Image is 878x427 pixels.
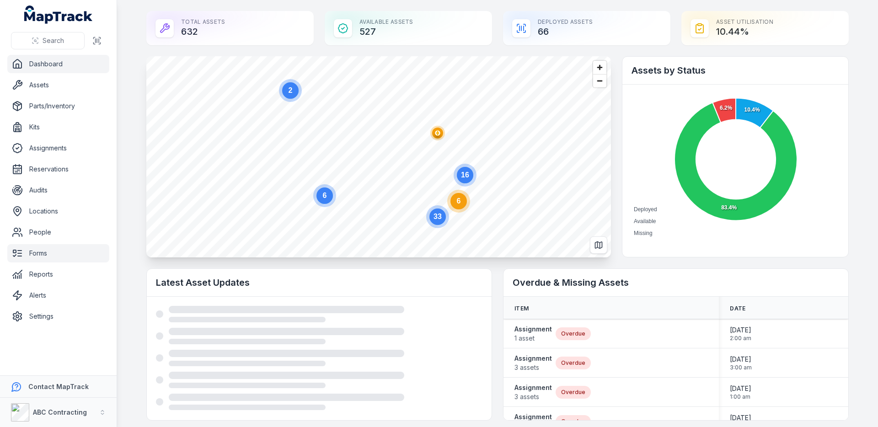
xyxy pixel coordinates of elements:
[7,181,109,199] a: Audits
[514,325,552,343] a: Assignment1 asset
[556,357,591,369] div: Overdue
[593,74,606,87] button: Zoom out
[632,64,839,77] h2: Assets by Status
[730,355,752,364] span: [DATE]
[514,354,552,372] a: Assignment3 assets
[730,384,751,400] time: 31/01/2025, 1:00:00 am
[156,276,482,289] h2: Latest Asset Updates
[7,286,109,304] a: Alerts
[730,305,745,312] span: Date
[730,355,752,371] time: 30/11/2024, 3:00:00 am
[33,408,87,416] strong: ABC Contracting
[7,202,109,220] a: Locations
[146,56,611,257] canvas: Map
[7,97,109,115] a: Parts/Inventory
[730,335,751,342] span: 2:00 am
[7,307,109,326] a: Settings
[514,334,552,343] span: 1 asset
[7,139,109,157] a: Assignments
[514,305,529,312] span: Item
[730,326,751,342] time: 31/08/2024, 2:00:00 am
[514,383,552,392] strong: Assignment
[514,354,552,363] strong: Assignment
[7,55,109,73] a: Dashboard
[7,118,109,136] a: Kits
[593,61,606,74] button: Zoom in
[289,86,293,94] text: 2
[514,392,552,401] span: 3 assets
[590,236,607,254] button: Switch to Map View
[7,160,109,178] a: Reservations
[461,171,469,179] text: 16
[434,213,442,220] text: 33
[634,218,656,224] span: Available
[634,206,657,213] span: Deployed
[514,412,552,422] strong: Assignment
[730,326,751,335] span: [DATE]
[556,327,591,340] div: Overdue
[7,244,109,262] a: Forms
[730,384,751,393] span: [DATE]
[730,393,751,400] span: 1:00 am
[514,363,552,372] span: 3 assets
[43,36,64,45] span: Search
[24,5,93,24] a: MapTrack
[514,325,552,334] strong: Assignment
[634,230,653,236] span: Missing
[323,192,327,199] text: 6
[513,276,839,289] h2: Overdue & Missing Assets
[556,386,591,399] div: Overdue
[514,383,552,401] a: Assignment3 assets
[457,197,461,205] text: 6
[7,265,109,283] a: Reports
[28,383,89,390] strong: Contact MapTrack
[11,32,85,49] button: Search
[730,364,752,371] span: 3:00 am
[7,223,109,241] a: People
[7,76,109,94] a: Assets
[730,413,751,422] span: [DATE]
